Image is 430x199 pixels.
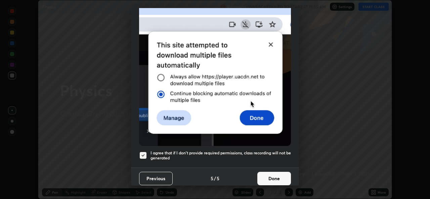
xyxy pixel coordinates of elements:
[150,150,291,161] h5: I agree that if I don't provide required permissions, class recording will not be generated
[217,175,219,182] h4: 5
[211,175,213,182] h4: 5
[139,172,173,185] button: Previous
[214,175,216,182] h4: /
[257,172,291,185] button: Done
